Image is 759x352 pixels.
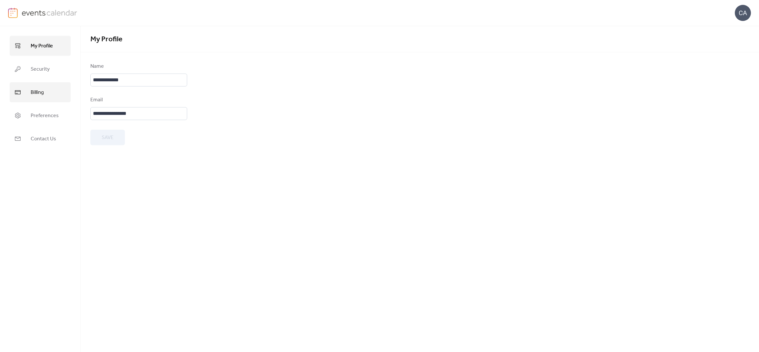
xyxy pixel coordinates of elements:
[22,8,77,17] img: logo-type
[90,63,186,70] div: Name
[10,36,71,56] a: My Profile
[10,106,71,126] a: Preferences
[31,41,53,51] span: My Profile
[31,87,44,98] span: Billing
[10,82,71,102] a: Billing
[90,32,122,46] span: My Profile
[10,59,71,79] a: Security
[90,96,186,104] div: Email
[31,64,50,75] span: Security
[10,129,71,149] a: Contact Us
[735,5,751,21] div: CA
[31,134,56,144] span: Contact Us
[8,8,18,18] img: logo
[31,111,59,121] span: Preferences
